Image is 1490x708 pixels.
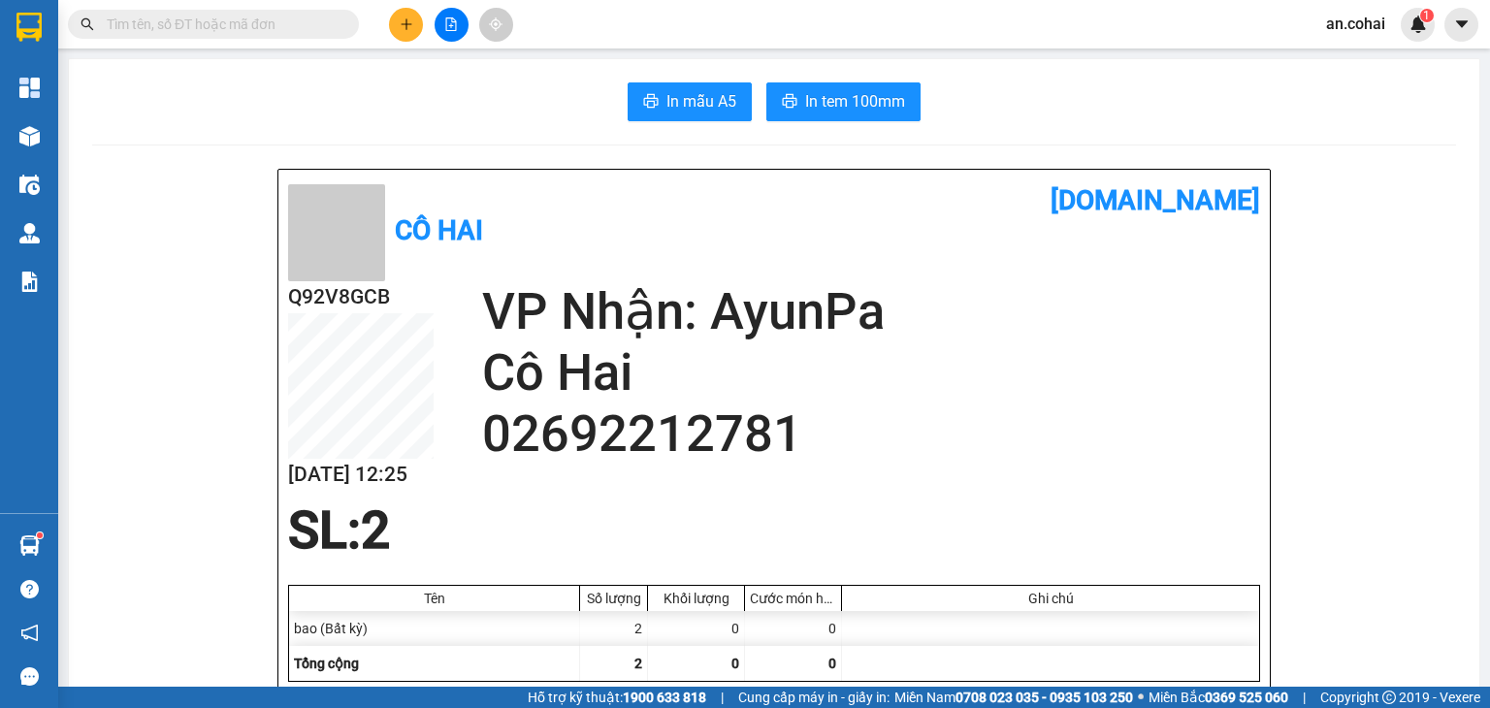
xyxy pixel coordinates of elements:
[1453,16,1471,33] span: caret-down
[580,611,648,646] div: 2
[294,591,574,606] div: Tên
[19,272,40,292] img: solution-icon
[1205,690,1288,705] strong: 0369 525 060
[623,690,706,705] strong: 1900 633 818
[828,656,836,671] span: 0
[294,656,359,671] span: Tổng cộng
[847,591,1254,606] div: Ghi chú
[805,89,905,113] span: In tem 100mm
[16,13,42,42] img: logo-vxr
[1311,12,1401,36] span: an.cohai
[1138,693,1144,701] span: ⚪️
[19,126,40,146] img: warehouse-icon
[435,8,469,42] button: file-add
[20,667,39,686] span: message
[782,93,797,112] span: printer
[288,459,434,491] h2: [DATE] 12:25
[479,8,513,42] button: aim
[745,611,842,646] div: 0
[482,403,1260,465] h2: 02692212781
[19,535,40,556] img: warehouse-icon
[37,532,43,538] sup: 1
[20,580,39,598] span: question-circle
[731,656,739,671] span: 0
[634,656,642,671] span: 2
[107,14,336,35] input: Tìm tên, số ĐT hoặc mã đơn
[653,591,739,606] div: Khối lượng
[19,78,40,98] img: dashboard-icon
[1423,9,1430,22] span: 1
[482,281,1260,342] h2: VP Nhận: AyunPa
[1420,9,1434,22] sup: 1
[289,611,580,646] div: bao (Bất kỳ)
[20,624,39,642] span: notification
[956,690,1133,705] strong: 0708 023 035 - 0935 103 250
[894,687,1133,708] span: Miền Nam
[288,281,434,313] h2: Q92V8GCB
[19,175,40,195] img: warehouse-icon
[528,687,706,708] span: Hỗ trợ kỹ thuật:
[648,611,745,646] div: 0
[361,500,390,561] span: 2
[482,342,1260,403] h2: Cô Hai
[288,500,361,561] span: SL:
[81,17,94,31] span: search
[721,687,724,708] span: |
[489,17,502,31] span: aim
[19,223,40,243] img: warehouse-icon
[643,93,659,112] span: printer
[1303,687,1306,708] span: |
[1149,687,1288,708] span: Miền Bắc
[395,214,483,246] b: Cô Hai
[400,17,413,31] span: plus
[750,591,836,606] div: Cước món hàng
[738,687,890,708] span: Cung cấp máy in - giấy in:
[766,82,921,121] button: printerIn tem 100mm
[1051,184,1260,216] b: [DOMAIN_NAME]
[444,17,458,31] span: file-add
[666,89,736,113] span: In mẫu A5
[585,591,642,606] div: Số lượng
[1409,16,1427,33] img: icon-new-feature
[1444,8,1478,42] button: caret-down
[628,82,752,121] button: printerIn mẫu A5
[1382,691,1396,704] span: copyright
[389,8,423,42] button: plus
